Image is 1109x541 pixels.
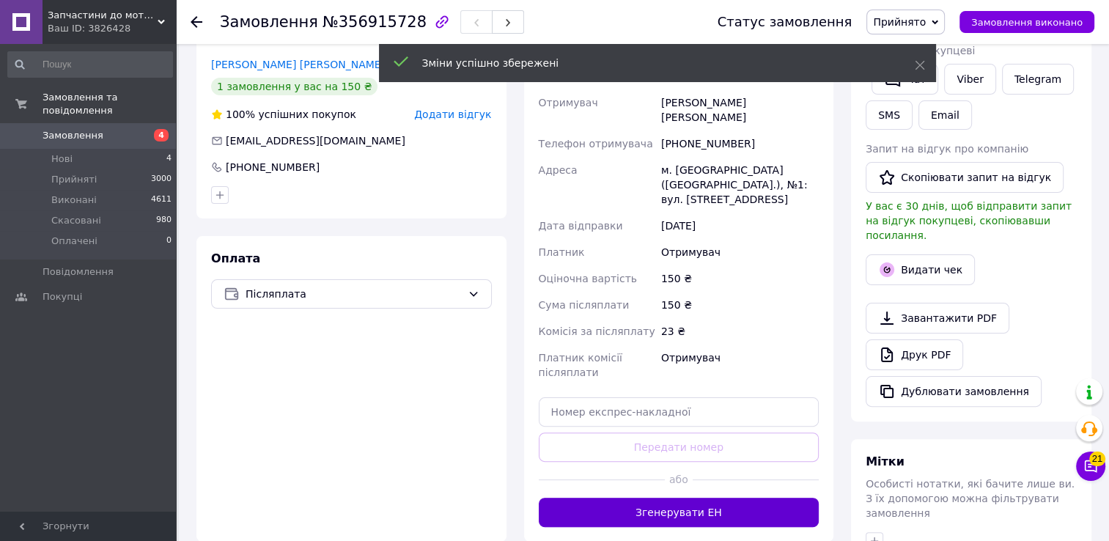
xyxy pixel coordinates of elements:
[151,173,172,186] span: 3000
[539,220,623,232] span: Дата відправки
[51,214,101,227] span: Скасовані
[211,78,377,95] div: 1 замовлення у вас на 150 ₴
[166,152,172,166] span: 4
[323,13,427,31] span: №356915728
[226,135,405,147] span: [EMAIL_ADDRESS][DOMAIN_NAME]
[658,239,822,265] div: Отримувач
[539,498,819,527] button: Згенерувати ЕН
[539,164,578,176] span: Адреса
[51,194,97,207] span: Виконані
[43,91,176,117] span: Замовлення та повідомлення
[658,292,822,318] div: 150 ₴
[658,265,822,292] div: 150 ₴
[539,325,655,337] span: Комісія за післяплату
[539,273,637,284] span: Оціночна вартість
[51,173,97,186] span: Прийняті
[224,160,321,174] div: [PHONE_NUMBER]
[959,11,1094,33] button: Замовлення виконано
[43,265,114,279] span: Повідомлення
[1002,64,1074,95] a: Telegram
[422,56,878,70] div: Зміни успішно збережені
[866,143,1028,155] span: Запит на відгук про компанію
[866,454,904,468] span: Мітки
[539,352,622,378] span: Платник комісії післяплати
[414,108,491,120] span: Додати відгук
[51,152,73,166] span: Нові
[211,107,356,122] div: успішних покупок
[539,397,819,427] input: Номер експрес-накладної
[539,246,585,258] span: Платник
[220,13,318,31] span: Замовлення
[971,17,1083,28] span: Замовлення виконано
[658,157,822,213] div: м. [GEOGRAPHIC_DATA] ([GEOGRAPHIC_DATA].), №1: вул. [STREET_ADDRESS]
[918,100,972,130] button: Email
[156,214,172,227] span: 980
[226,108,255,120] span: 100%
[658,318,822,345] div: 23 ₴
[166,235,172,248] span: 0
[866,200,1072,241] span: У вас є 30 днів, щоб відправити запит на відгук покупцеві, скопіювавши посилання.
[866,478,1075,519] span: Особисті нотатки, які бачите лише ви. З їх допомогою можна фільтрувати замовлення
[191,15,202,29] div: Повернутися назад
[151,194,172,207] span: 4611
[43,129,103,142] span: Замовлення
[866,376,1042,407] button: Дублювати замовлення
[211,59,385,70] a: [PERSON_NAME] [PERSON_NAME]
[51,235,97,248] span: Оплачені
[665,472,693,487] span: або
[48,9,158,22] span: Запчастини до мотоблоків,генераторів,бензопил та бензокос
[48,22,176,35] div: Ваш ID: 3826428
[658,213,822,239] div: [DATE]
[1089,449,1105,464] span: 21
[211,251,260,265] span: Оплата
[539,299,630,311] span: Сума післяплати
[718,15,852,29] div: Статус замовлення
[154,129,169,141] span: 4
[866,254,975,285] button: Видати чек
[43,290,82,303] span: Покупці
[658,130,822,157] div: [PHONE_NUMBER]
[658,345,822,386] div: Отримувач
[866,339,963,370] a: Друк PDF
[873,16,926,28] span: Прийнято
[658,89,822,130] div: [PERSON_NAME] [PERSON_NAME]
[539,97,598,108] span: Отримувач
[7,51,173,78] input: Пошук
[866,162,1064,193] button: Скопіювати запит на відгук
[246,286,462,302] span: Післяплата
[539,138,653,150] span: Телефон отримувача
[1076,452,1105,481] button: Чат з покупцем21
[866,100,913,130] button: SMS
[944,64,995,95] a: Viber
[866,303,1009,334] a: Завантажити PDF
